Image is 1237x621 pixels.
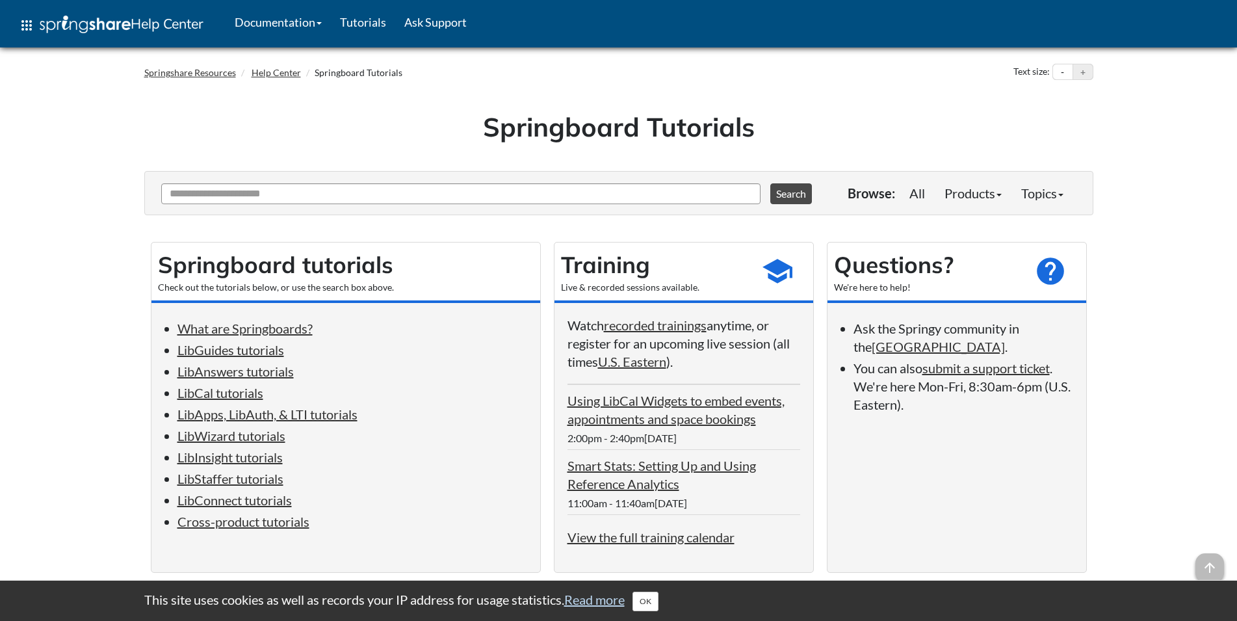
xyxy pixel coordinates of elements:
[158,281,534,294] div: Check out the tutorials below, or use the search box above.
[567,393,785,427] a: Using LibCal Widgets to embed events, appointments and space bookings
[177,514,309,529] a: Cross-product tutorials
[900,180,935,206] a: All
[1073,64,1093,80] button: Increase text size
[834,281,1021,294] div: We're here to help!
[177,406,358,422] a: LibApps, LibAuth, & LTI tutorials
[395,6,476,38] a: Ask Support
[632,592,658,611] button: Close
[1053,64,1073,80] button: Decrease text size
[252,67,301,78] a: Help Center
[567,432,677,444] span: 2:00pm - 2:40pm[DATE]
[853,359,1073,414] li: You can also . We're here Mon-Fri, 8:30am-6pm (U.S. Eastern).
[144,67,236,78] a: Springshare Resources
[567,529,735,545] a: View the full training calendar
[303,66,402,79] li: Springboard Tutorials
[177,492,292,508] a: LibConnect tutorials
[561,249,748,281] h2: Training
[131,15,203,32] span: Help Center
[567,316,800,371] p: Watch anytime, or register for an upcoming live session (all times ).
[761,255,794,287] span: school
[177,471,283,486] a: LibStaffer tutorials
[331,6,395,38] a: Tutorials
[922,360,1050,376] a: submit a support ticket
[10,6,213,45] a: apps Help Center
[848,184,895,202] p: Browse:
[177,428,285,443] a: LibWizard tutorials
[567,458,756,492] a: Smart Stats: Setting Up and Using Reference Analytics
[853,319,1073,356] li: Ask the Springy community in the .
[1195,555,1224,570] a: arrow_upward
[564,592,625,607] a: Read more
[154,109,1084,145] h1: Springboard Tutorials
[1034,255,1067,287] span: help
[177,321,313,336] a: What are Springboards?
[158,249,534,281] h2: Springboard tutorials
[872,339,1005,354] a: [GEOGRAPHIC_DATA]
[598,354,666,369] a: U.S. Eastern
[1195,553,1224,582] span: arrow_upward
[1011,64,1052,81] div: Text size:
[935,180,1011,206] a: Products
[40,16,131,33] img: Springshare
[177,385,263,401] a: LibCal tutorials
[177,363,294,379] a: LibAnswers tutorials
[226,6,331,38] a: Documentation
[834,249,1021,281] h2: Questions?
[561,281,748,294] div: Live & recorded sessions available.
[604,317,707,333] a: recorded trainings
[770,183,812,204] button: Search
[177,449,283,465] a: LibInsight tutorials
[177,342,284,358] a: LibGuides tutorials
[567,497,687,509] span: 11:00am - 11:40am[DATE]
[1011,180,1073,206] a: Topics
[19,18,34,33] span: apps
[131,590,1106,611] div: This site uses cookies as well as records your IP address for usage statistics.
